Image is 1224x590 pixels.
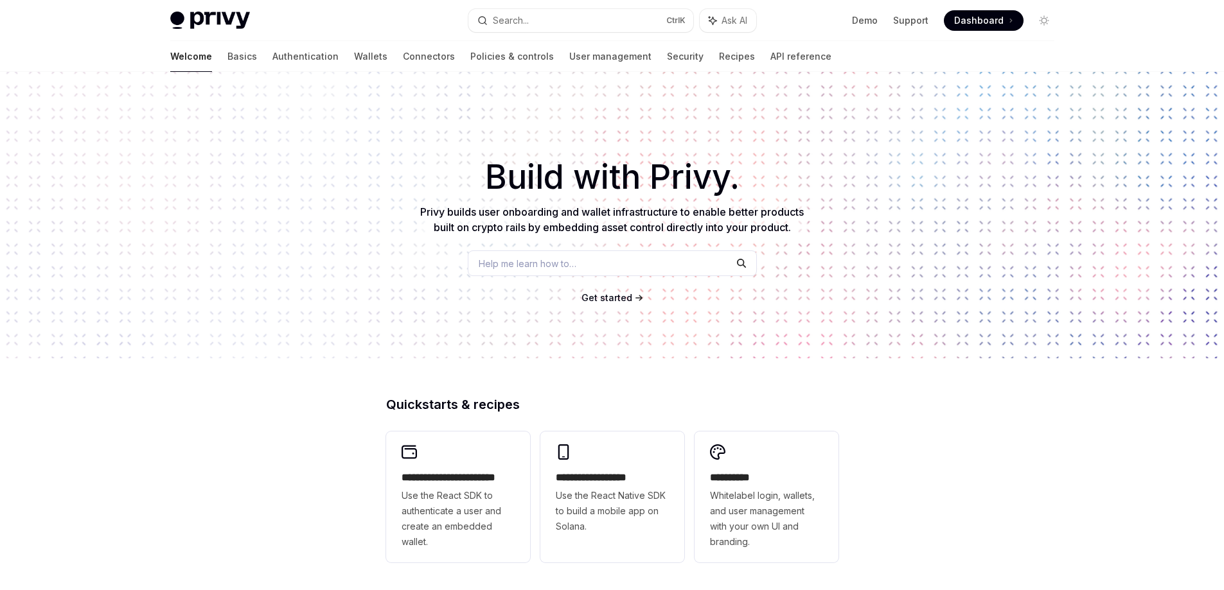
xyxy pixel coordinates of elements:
[420,205,804,234] span: Privy builds user onboarding and wallet infrastructure to enable better products built on crypto ...
[485,166,740,189] span: Build with Privy.
[272,41,339,72] a: Authentication
[470,41,554,72] a: Policies & controls
[170,41,212,72] a: Welcome
[227,41,257,72] a: Basics
[1034,10,1054,31] button: Toggle dark mode
[493,13,529,28] div: Search...
[403,41,455,72] a: Connectors
[402,488,515,550] span: Use the React SDK to authenticate a user and create an embedded wallet.
[556,488,669,534] span: Use the React Native SDK to build a mobile app on Solana.
[893,14,928,27] a: Support
[770,41,831,72] a: API reference
[666,15,686,26] span: Ctrl K
[667,41,704,72] a: Security
[700,9,756,32] button: Ask AI
[479,257,576,270] span: Help me learn how to…
[710,488,823,550] span: Whitelabel login, wallets, and user management with your own UI and branding.
[581,292,632,303] span: Get started
[386,398,520,411] span: Quickstarts & recipes
[468,9,693,32] button: Search...CtrlK
[581,291,632,304] a: Get started
[354,41,387,72] a: Wallets
[722,14,747,27] span: Ask AI
[540,431,684,562] a: **** **** **** ***Use the React Native SDK to build a mobile app on Solana.
[954,14,1004,27] span: Dashboard
[719,41,755,72] a: Recipes
[852,14,878,27] a: Demo
[569,41,652,72] a: User management
[695,431,838,562] a: **** *****Whitelabel login, wallets, and user management with your own UI and branding.
[944,10,1024,31] a: Dashboard
[170,12,250,30] img: light logo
